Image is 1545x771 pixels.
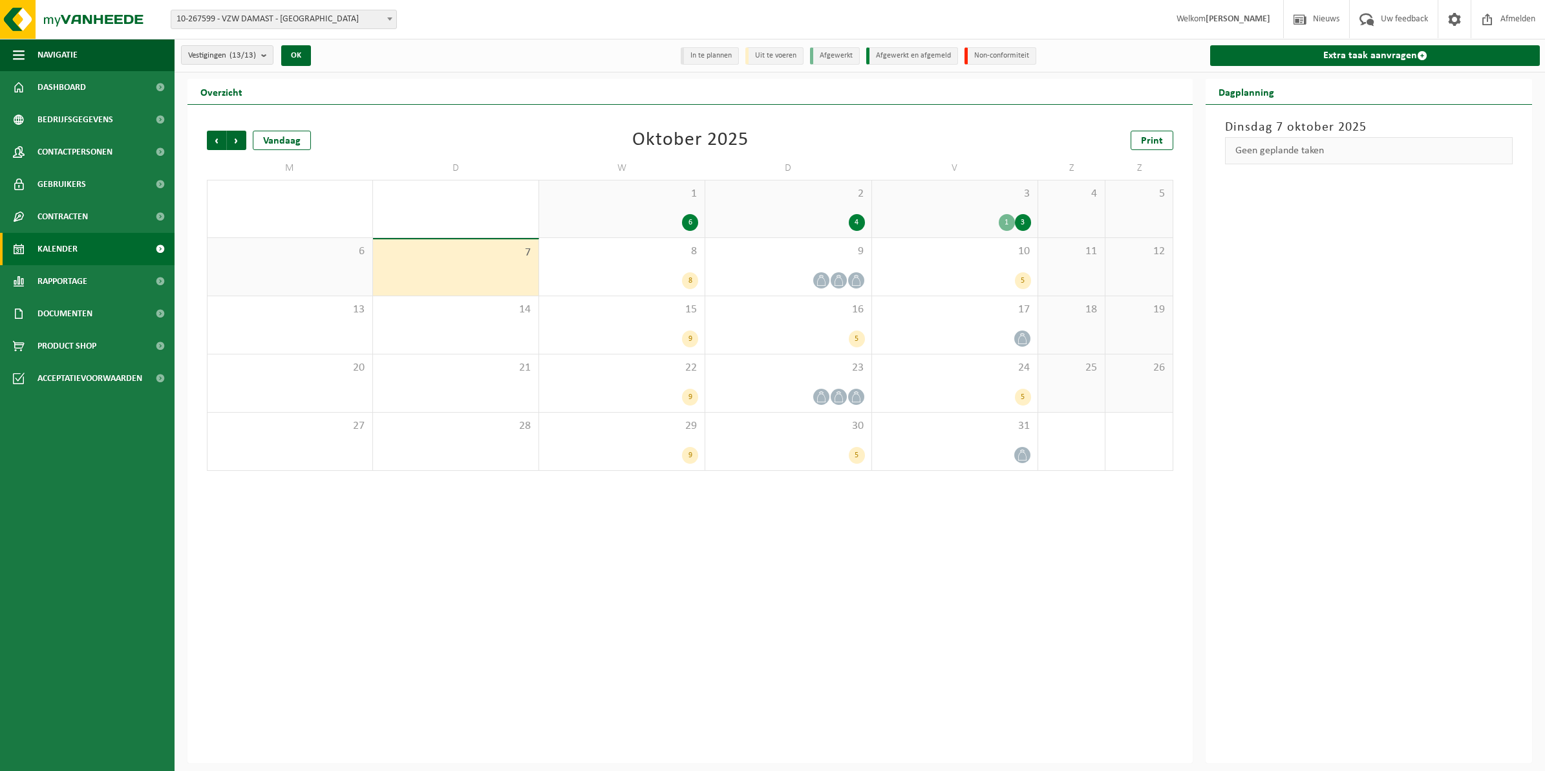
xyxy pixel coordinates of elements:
div: 8 [682,272,698,289]
span: Vestigingen [188,46,256,65]
div: 9 [682,447,698,464]
div: 6 [682,214,698,231]
span: 30 [712,419,864,433]
li: Afgewerkt en afgemeld [866,47,958,65]
span: 26 [1112,361,1166,375]
div: 5 [1015,272,1031,289]
h3: Dinsdag 7 oktober 2025 [1225,118,1513,137]
div: Geen geplande taken [1225,137,1513,164]
td: V [872,157,1038,180]
span: 3 [879,187,1031,201]
span: 4 [1045,187,1099,201]
span: Volgende [227,131,246,150]
td: Z [1105,157,1173,180]
span: 27 [214,419,366,433]
span: 14 [379,303,532,317]
div: 5 [1015,389,1031,406]
button: OK [281,45,311,66]
div: Oktober 2025 [632,131,749,150]
li: In te plannen [681,47,739,65]
iframe: chat widget [6,743,216,771]
span: 20 [214,361,366,375]
div: 5 [849,331,865,347]
span: 13 [214,303,366,317]
span: Product Shop [37,330,96,362]
li: Uit te voeren [745,47,804,65]
div: 1 [999,214,1015,231]
td: W [539,157,705,180]
span: Kalender [37,233,78,265]
count: (13/13) [229,51,256,60]
span: 24 [879,361,1031,375]
span: 17 [879,303,1031,317]
span: 19 [1112,303,1166,317]
span: 23 [712,361,864,375]
td: M [207,157,373,180]
td: D [705,157,871,180]
span: 16 [712,303,864,317]
span: 29 [546,419,698,433]
span: 21 [379,361,532,375]
span: 9 [712,244,864,259]
td: Z [1038,157,1106,180]
div: 5 [849,447,865,464]
a: Print [1131,131,1173,150]
span: 1 [546,187,698,201]
span: 10-267599 - VZW DAMAST - KORTRIJK [171,10,396,28]
span: Acceptatievoorwaarden [37,362,142,395]
span: 18 [1045,303,1099,317]
span: Rapportage [37,265,87,298]
div: 4 [849,214,865,231]
span: 15 [546,303,698,317]
span: 10-267599 - VZW DAMAST - KORTRIJK [171,10,397,29]
li: Afgewerkt [810,47,860,65]
span: 10 [879,244,1031,259]
a: Extra taak aanvragen [1210,45,1540,66]
span: Print [1141,136,1163,146]
span: 12 [1112,244,1166,259]
h2: Dagplanning [1206,79,1287,104]
span: Vorige [207,131,226,150]
span: Navigatie [37,39,78,71]
span: 2 [712,187,864,201]
span: 28 [379,419,532,433]
span: Gebruikers [37,168,86,201]
div: Vandaag [253,131,311,150]
div: 9 [682,331,698,347]
span: 22 [546,361,698,375]
span: 11 [1045,244,1099,259]
span: Documenten [37,298,92,330]
td: D [373,157,539,180]
span: 8 [546,244,698,259]
div: 9 [682,389,698,406]
span: Bedrijfsgegevens [37,103,113,136]
span: Contactpersonen [37,136,112,168]
span: 7 [379,246,532,260]
h2: Overzicht [187,79,255,104]
span: Dashboard [37,71,86,103]
span: Contracten [37,201,88,233]
span: 25 [1045,361,1099,375]
span: 5 [1112,187,1166,201]
span: 6 [214,244,366,259]
div: 3 [1015,214,1031,231]
strong: [PERSON_NAME] [1206,14,1270,24]
span: 31 [879,419,1031,433]
li: Non-conformiteit [964,47,1036,65]
button: Vestigingen(13/13) [181,45,273,65]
